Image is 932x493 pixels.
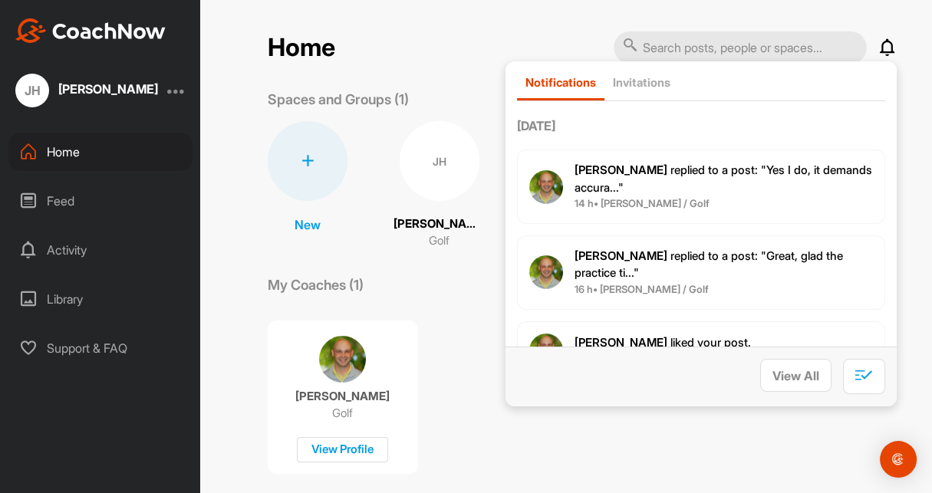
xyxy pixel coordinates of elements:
img: user avatar [529,334,563,367]
button: View All [760,359,832,392]
div: View Profile [297,437,388,462]
div: Open Intercom Messenger [880,441,917,478]
div: Home [8,133,193,171]
div: Activity [8,231,193,269]
p: Invitations [613,75,670,90]
p: [PERSON_NAME] [394,215,486,233]
p: Golf [332,406,353,421]
span: replied to a post : "Great, glad the practice ti..." [575,248,843,281]
div: Library [8,280,193,318]
b: 14 h • [PERSON_NAME] / Golf [575,197,710,209]
p: [PERSON_NAME] [295,389,390,404]
p: My Coaches (1) [268,274,364,295]
div: JH [400,121,479,201]
img: CoachNow [15,18,166,43]
div: Support & FAQ [8,329,193,367]
label: [DATE] [517,117,885,135]
h2: Home [268,33,335,63]
b: 16 h • [PERSON_NAME] / Golf [575,283,709,295]
p: Notifications [525,75,596,90]
b: [PERSON_NAME] [575,163,667,177]
span: replied to a post : "Yes I do, it demands accura..." [575,163,872,195]
img: coach avatar [319,336,366,383]
div: Feed [8,182,193,220]
span: View All [772,368,819,383]
img: user avatar [529,255,563,289]
img: user avatar [529,170,563,204]
span: liked your post . [575,335,751,350]
b: [PERSON_NAME] [575,335,667,350]
p: Spaces and Groups (1) [268,89,409,110]
div: JH [15,74,49,107]
p: New [295,215,321,234]
p: Golf [429,232,450,250]
input: Search posts, people or spaces... [614,31,867,64]
div: [PERSON_NAME] [58,83,158,95]
a: JH[PERSON_NAME]Golf [394,121,486,250]
b: [PERSON_NAME] [575,248,667,263]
